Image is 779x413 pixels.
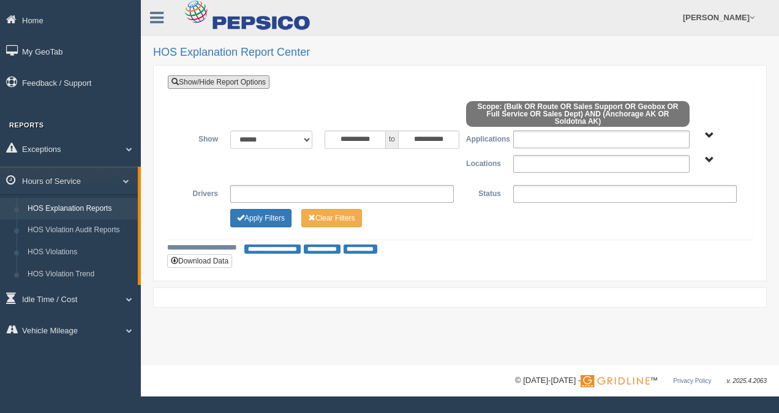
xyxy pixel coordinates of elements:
label: Locations [460,155,507,170]
label: Applications [460,131,507,145]
label: Show [177,131,224,145]
span: Scope: (Bulk OR Route OR Sales Support OR Geobox OR Full Service OR Sales Dept) AND (Anchorage AK... [466,101,690,127]
a: HOS Explanation Reports [22,198,138,220]
span: v. 2025.4.2063 [727,377,767,384]
span: to [386,131,398,149]
h2: HOS Explanation Report Center [153,47,767,59]
a: Privacy Policy [673,377,711,384]
label: Drivers [177,185,224,200]
button: Change Filter Options [230,209,292,227]
a: HOS Violation Audit Reports [22,219,138,241]
a: Show/Hide Report Options [168,75,269,89]
a: HOS Violation Trend [22,263,138,286]
img: Gridline [581,375,650,387]
button: Download Data [167,254,232,268]
div: © [DATE]-[DATE] - ™ [515,374,767,387]
a: HOS Violations [22,241,138,263]
label: Status [460,185,507,200]
button: Change Filter Options [301,209,362,227]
